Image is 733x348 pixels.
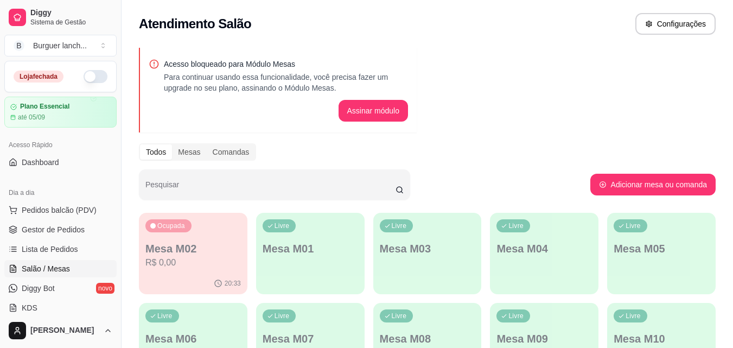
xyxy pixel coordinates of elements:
div: Dia a dia [4,184,117,201]
p: Mesa M07 [263,331,358,346]
p: Acesso bloqueado para Módulo Mesas [164,59,408,69]
button: Assinar módulo [339,100,409,122]
p: Mesa M10 [614,331,709,346]
p: Mesa M05 [614,241,709,256]
span: B [14,40,24,51]
p: R$ 0,00 [145,256,241,269]
p: Mesa M06 [145,331,241,346]
span: Sistema de Gestão [30,18,112,27]
p: Mesa M08 [380,331,475,346]
p: Ocupada [157,222,185,230]
span: KDS [22,302,37,313]
button: Adicionar mesa ou comanda [590,174,716,195]
p: Livre [626,222,641,230]
a: Plano Essencialaté 05/09 [4,97,117,128]
div: Todos [140,144,172,160]
p: Livre [392,312,407,320]
p: Livre [157,312,173,320]
p: 20:33 [225,279,241,288]
p: Livre [508,222,524,230]
p: Livre [392,222,407,230]
a: Diggy Botnovo [4,280,117,297]
p: Livre [275,222,290,230]
p: Livre [275,312,290,320]
button: Pedidos balcão (PDV) [4,201,117,219]
a: Salão / Mesas [4,260,117,277]
button: OcupadaMesa M02R$ 0,0020:33 [139,213,247,294]
article: Plano Essencial [20,103,69,111]
a: Gestor de Pedidos [4,221,117,238]
span: Diggy [30,8,112,18]
p: Para continuar usando essa funcionalidade, você precisa fazer um upgrade no seu plano, assinando ... [164,72,408,93]
div: Acesso Rápido [4,136,117,154]
button: [PERSON_NAME] [4,318,117,344]
span: [PERSON_NAME] [30,326,99,336]
span: Diggy Bot [22,283,55,294]
span: Pedidos balcão (PDV) [22,205,97,216]
p: Livre [508,312,524,320]
p: Mesa M03 [380,241,475,256]
input: Pesquisar [145,184,396,194]
button: LivreMesa M01 [256,213,365,294]
button: Select a team [4,35,117,56]
a: Lista de Pedidos [4,241,117,258]
p: Mesa M01 [263,241,358,256]
button: Alterar Status [84,70,107,83]
span: Salão / Mesas [22,263,70,274]
div: Mesas [172,144,206,160]
span: Gestor de Pedidos [22,224,85,235]
h2: Atendimento Salão [139,15,251,33]
p: Livre [626,312,641,320]
p: Mesa M02 [145,241,241,256]
span: Dashboard [22,157,59,168]
a: KDS [4,299,117,317]
a: Dashboard [4,154,117,171]
div: Loja fechada [14,71,63,83]
div: Comandas [207,144,256,160]
p: Mesa M09 [496,331,592,346]
button: LivreMesa M03 [373,213,482,294]
span: Lista de Pedidos [22,244,78,255]
a: DiggySistema de Gestão [4,4,117,30]
article: até 05/09 [18,113,45,122]
div: Burguer lanch ... [33,40,87,51]
button: Configurações [635,13,716,35]
button: LivreMesa M05 [607,213,716,294]
p: Mesa M04 [496,241,592,256]
button: LivreMesa M04 [490,213,598,294]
